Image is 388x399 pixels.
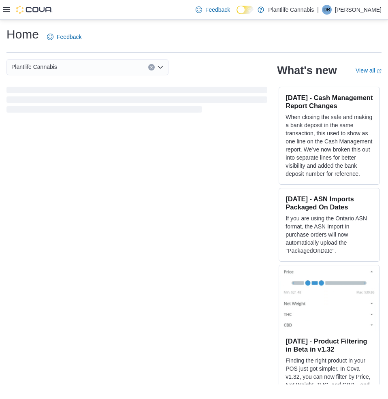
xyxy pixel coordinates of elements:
div: Dylan Bruck [322,5,332,15]
p: When closing the safe and making a bank deposit in the same transaction, this used to show as one... [286,113,373,178]
p: If you are using the Ontario ASN format, the ASN Import in purchase orders will now automatically... [286,214,373,255]
span: DB [324,5,330,15]
input: Dark Mode [237,6,254,14]
h1: Home [6,26,39,43]
h2: What's new [277,64,337,77]
p: [PERSON_NAME] [335,5,382,15]
span: Plantlife Cannabis [11,62,57,72]
p: | [317,5,319,15]
span: Feedback [205,6,230,14]
span: Feedback [57,33,81,41]
img: Cova [16,6,53,14]
p: Plantlife Cannabis [268,5,314,15]
h3: [DATE] - ASN Imports Packaged On Dates [286,195,373,211]
h3: [DATE] - Cash Management Report Changes [286,94,373,110]
button: Open list of options [157,64,164,70]
h3: [DATE] - Product Filtering in Beta in v1.32 [286,337,373,353]
a: Feedback [44,29,85,45]
a: View allExternal link [356,67,382,74]
span: Loading [6,88,267,114]
a: Feedback [192,2,233,18]
svg: External link [377,69,382,74]
button: Clear input [148,64,155,70]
